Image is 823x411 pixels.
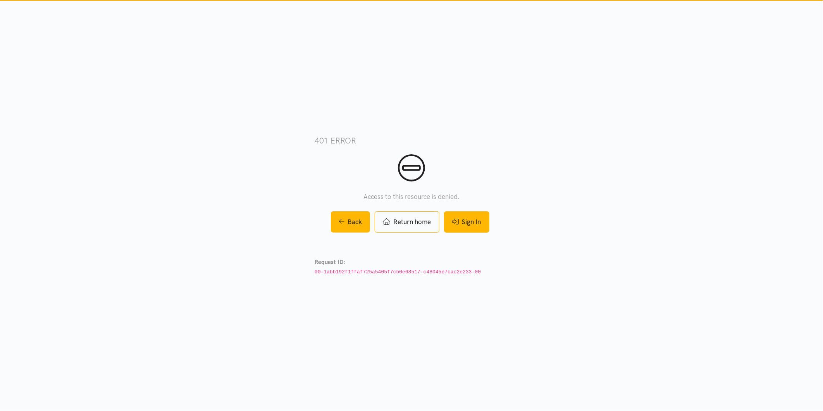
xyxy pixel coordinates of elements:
[315,269,481,275] code: 00-1abb192f1ffaf725a5405f7cb0e68517-c48045e7cac2e233-00
[315,192,508,202] p: Access to this resource is denied.
[315,259,345,266] strong: Request ID:
[444,211,489,233] a: Sign In
[331,211,370,233] a: Back
[315,135,508,146] h3: 401 error
[375,211,439,233] a: Return home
